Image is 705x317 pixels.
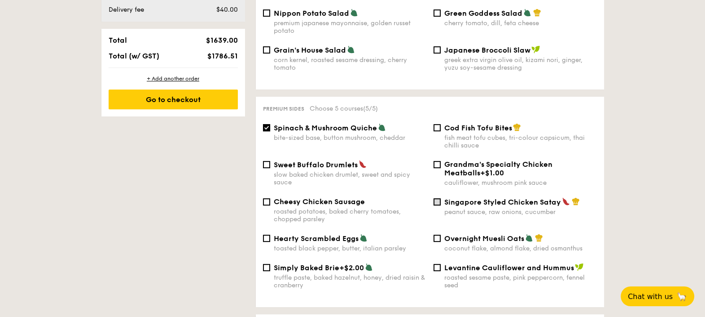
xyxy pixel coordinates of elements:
img: icon-chef-hat.a58ddaea.svg [535,234,543,242]
span: Overnight Muesli Oats [444,234,524,243]
img: icon-chef-hat.a58ddaea.svg [513,123,521,131]
div: coconut flake, almond flake, dried osmanthus [444,245,597,252]
div: cherry tomato, dill, feta cheese [444,19,597,27]
img: icon-vegetarian.fe4039eb.svg [525,234,533,242]
span: Total [109,36,127,45]
div: truffle paste, baked hazelnut, honey, dried raisin & cranberry [274,274,426,289]
span: Simply Baked Brie [274,263,339,272]
span: $1786.51 [207,52,237,60]
input: Green Goddess Saladcherry tomato, dill, feta cheese [434,9,441,17]
input: Japanese Broccoli Slawgreek extra virgin olive oil, kizami nori, ginger, yuzu soy-sesame dressing [434,46,441,54]
div: premium japanese mayonnaise, golden russet potato [274,19,426,35]
img: icon-spicy.37a8142b.svg [359,160,367,168]
span: Spinach & Mushroom Quiche [274,124,377,132]
img: icon-vegetarian.fe4039eb.svg [378,123,386,131]
input: Cod Fish Tofu Bitesfish meat tofu cubes, tri-colour capsicum, thai chilli sauce [434,124,441,131]
div: bite-sized base, button mushroom, cheddar [274,134,426,142]
div: corn kernel, roasted sesame dressing, cherry tomato [274,56,426,71]
span: Singapore Styled Chicken Satay [444,198,561,206]
div: + Add another order [109,75,238,82]
span: Chat with us [628,292,673,301]
img: icon-vegan.f8ff3823.svg [531,45,540,54]
span: Grain's House Salad [274,46,346,54]
input: Spinach & Mushroom Quichebite-sized base, button mushroom, cheddar [263,124,270,131]
span: Cheesy Chicken Sausage [274,197,365,206]
img: icon-spicy.37a8142b.svg [562,197,570,205]
input: Overnight Muesli Oatscoconut flake, almond flake, dried osmanthus [434,235,441,242]
span: (5/5) [363,105,378,112]
img: icon-vegetarian.fe4039eb.svg [347,45,355,54]
input: Nippon Potato Saladpremium japanese mayonnaise, golden russet potato [263,9,270,17]
img: icon-vegetarian.fe4039eb.svg [350,9,358,17]
div: slow baked chicken drumlet, sweet and spicy sauce [274,171,426,186]
span: Grandma's Specialty Chicken Meatballs [444,160,552,177]
span: Delivery fee [109,6,144,13]
span: 🦙 [676,291,687,302]
span: Japanese Broccoli Slaw [444,46,530,54]
input: Simply Baked Brie+$2.00truffle paste, baked hazelnut, honey, dried raisin & cranberry [263,264,270,271]
input: Levantine Cauliflower and Hummusroasted sesame paste, pink peppercorn, fennel seed [434,264,441,271]
span: Hearty Scrambled Eggs [274,234,359,243]
span: +$2.00 [339,263,364,272]
input: Hearty Scrambled Eggstoasted black pepper, butter, italian parsley [263,235,270,242]
input: Singapore Styled Chicken Sataypeanut sauce, raw onions, cucumber [434,198,441,205]
div: fish meat tofu cubes, tri-colour capsicum, thai chilli sauce [444,134,597,149]
img: icon-vegan.f8ff3823.svg [575,263,584,271]
div: toasted black pepper, butter, italian parsley [274,245,426,252]
span: Cod Fish Tofu Bites [444,124,512,132]
input: Sweet Buffalo Drumletsslow baked chicken drumlet, sweet and spicy sauce [263,161,270,168]
span: Total (w/ GST) [109,52,159,60]
img: icon-vegetarian.fe4039eb.svg [359,234,368,242]
span: Sweet Buffalo Drumlets [274,161,358,169]
span: Choose 5 courses [310,105,378,112]
span: Premium sides [263,106,304,112]
span: +$1.00 [480,169,504,177]
div: greek extra virgin olive oil, kizami nori, ginger, yuzu soy-sesame dressing [444,56,597,71]
span: $1639.00 [206,36,237,45]
input: Grain's House Saladcorn kernel, roasted sesame dressing, cherry tomato [263,46,270,54]
input: Cheesy Chicken Sausageroasted potatoes, baked cherry tomatoes, chopped parsley [263,198,270,205]
img: icon-chef-hat.a58ddaea.svg [533,9,541,17]
button: Chat with us🦙 [621,286,694,306]
div: roasted sesame paste, pink peppercorn, fennel seed [444,274,597,289]
img: icon-vegetarian.fe4039eb.svg [365,263,373,271]
div: Go to checkout [109,89,238,109]
input: Grandma's Specialty Chicken Meatballs+$1.00cauliflower, mushroom pink sauce [434,161,441,168]
div: peanut sauce, raw onions, cucumber [444,208,597,216]
span: Nippon Potato Salad [274,9,349,18]
div: roasted potatoes, baked cherry tomatoes, chopped parsley [274,208,426,223]
img: icon-chef-hat.a58ddaea.svg [572,197,580,205]
img: icon-vegetarian.fe4039eb.svg [523,9,531,17]
span: $40.00 [216,6,237,13]
div: cauliflower, mushroom pink sauce [444,179,597,187]
span: Levantine Cauliflower and Hummus [444,263,574,272]
span: Green Goddess Salad [444,9,522,18]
